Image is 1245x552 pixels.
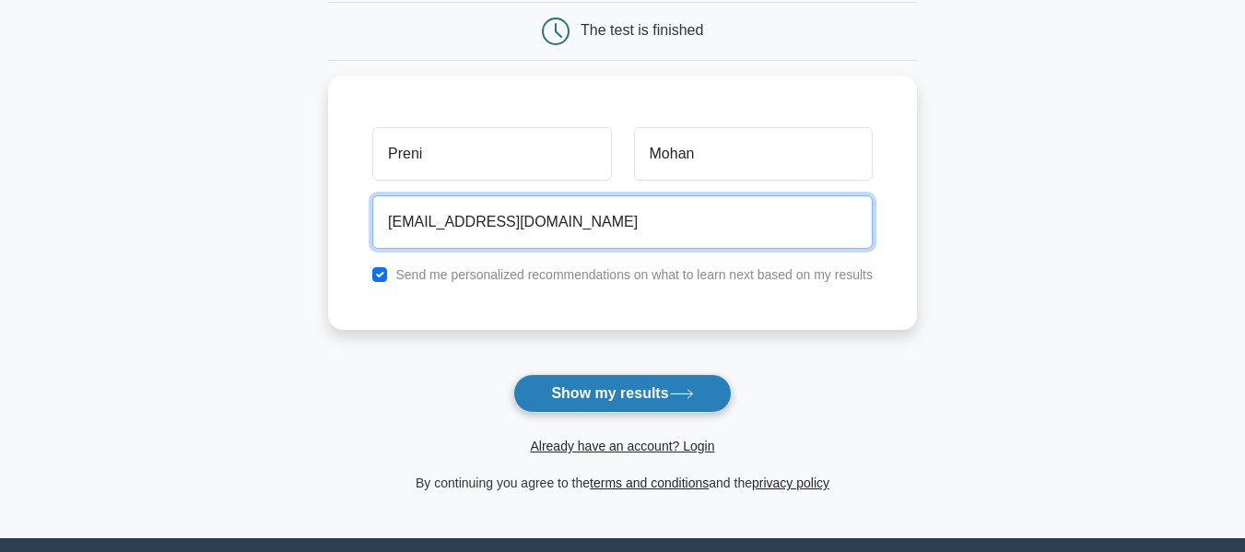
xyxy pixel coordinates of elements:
[590,476,709,490] a: terms and conditions
[317,472,928,494] div: By continuing you agree to the and the
[530,439,714,453] a: Already have an account? Login
[372,195,873,249] input: Email
[395,267,873,282] label: Send me personalized recommendations on what to learn next based on my results
[372,127,611,181] input: First name
[752,476,829,490] a: privacy policy
[513,374,731,413] button: Show my results
[634,127,873,181] input: Last name
[581,22,703,38] div: The test is finished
